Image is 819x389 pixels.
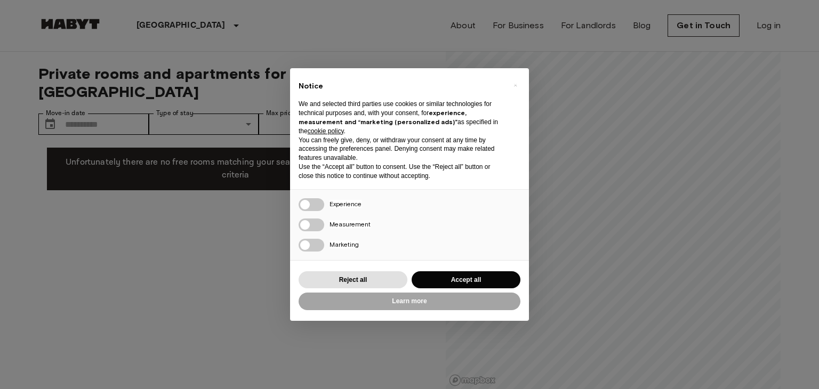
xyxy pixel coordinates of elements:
p: We and selected third parties use cookies or similar technologies for technical purposes and, wit... [299,100,503,135]
span: Marketing [330,240,359,248]
span: × [513,79,517,92]
button: Accept all [412,271,520,289]
p: You can freely give, deny, or withdraw your consent at any time by accessing the preferences pane... [299,136,503,163]
button: Learn more [299,293,520,310]
button: Reject all [299,271,407,289]
button: Close this notice [507,77,524,94]
span: Experience [330,200,362,208]
h2: Notice [299,81,503,92]
span: Measurement [330,220,371,228]
strong: experience, measurement and “marketing (personalized ads)” [299,109,467,126]
p: Use the “Accept all” button to consent. Use the “Reject all” button or close this notice to conti... [299,163,503,181]
a: cookie policy [308,127,344,135]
